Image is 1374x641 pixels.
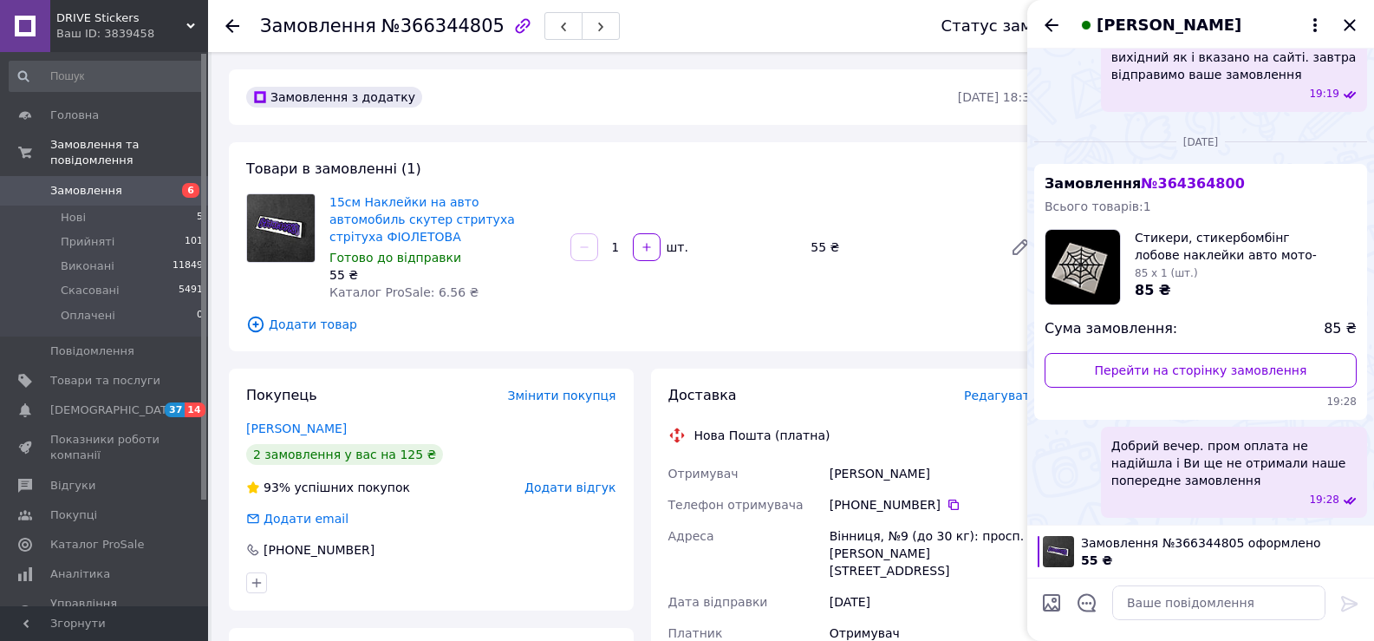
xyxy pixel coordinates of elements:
button: Відкрити шаблони відповідей [1076,592,1098,614]
span: Оплачені [61,308,115,324]
span: Готово до відправки [329,251,461,265]
time: [DATE] 18:33 [958,90,1038,104]
div: [PHONE_NUMBER] [830,496,1038,513]
div: успішних покупок [246,479,410,496]
span: Повідомлення [50,343,134,359]
span: Сума замовлення: [1045,319,1177,339]
span: 101 [185,234,203,250]
button: [PERSON_NAME] [1076,14,1325,36]
img: 6748798876_w100_h100_stikery-stikerbombing-lobovoe.jpg [1045,230,1120,304]
div: Повернутися назад [225,17,239,35]
span: Добрий вечер. пром оплата не надійшла і Ви ще не отримали наше попередне замовлення [1111,437,1357,489]
a: 15см Наклейки на авто автомобиль скутер стритуха стрітуха ФІОЛЕТОВА [329,195,515,244]
span: 93% [264,481,290,494]
span: 19:28 30.09.2025 [1045,395,1357,409]
div: Ваш ID: 3839458 [56,26,208,42]
span: Каталог ProSale: 6.56 ₴ [329,285,479,299]
span: № 364364800 [1141,175,1244,192]
span: 6 [182,183,199,198]
img: 15см Наклейки на авто автомобиль скутер стритуха стрітуха ФІОЛЕТОВА [247,194,315,262]
div: шт. [662,239,690,256]
span: Показники роботи компанії [50,432,160,463]
span: Додати відгук [524,481,615,494]
a: Редагувати [1003,230,1038,265]
span: Товари та послуги [50,373,160,389]
span: Всього товарів: 1 [1045,199,1151,213]
span: [PERSON_NAME] [1097,14,1241,36]
button: Назад [1041,15,1062,36]
span: Головна [50,108,99,123]
a: [PERSON_NAME] [246,422,347,435]
span: 19:28 30.09.2025 [1309,493,1339,507]
div: 30.09.2025 [1034,133,1367,150]
span: 5 [197,210,203,226]
a: Перейти на сторінку замовлення [1045,353,1357,388]
span: Адреса [668,529,714,543]
span: 55 ₴ [1081,553,1112,567]
span: Покупець [246,387,317,403]
img: 6865581126_w100_h100_15sm-naklejki-na.jpg [1043,536,1074,567]
span: Дата відправки [668,595,768,609]
span: 85 ₴ [1324,319,1357,339]
span: 19:19 26.09.2025 [1309,87,1339,101]
span: 11849 [173,258,203,274]
div: 2 замовлення у вас на 125 ₴ [246,444,443,465]
span: Редагувати [964,389,1038,402]
span: Змінити покупця [508,389,616,402]
span: Замовлення №366344805 оформлено [1081,534,1364,552]
span: Замовлення [1045,175,1245,192]
div: Нова Пошта (платна) [690,427,835,444]
span: Покупці [50,507,97,523]
span: Додати товар [246,315,1038,334]
span: Отримувач [668,467,739,481]
div: [PHONE_NUMBER] [262,541,376,559]
span: 0 [197,308,203,324]
span: 85 x 1 (шт.) [1135,267,1198,279]
span: Замовлення [50,183,122,199]
span: 85 ₴ [1135,282,1171,298]
span: 14 [185,402,205,417]
span: Замовлення [260,16,376,36]
span: Виконані [61,258,114,274]
span: 37 [165,402,185,417]
span: [DATE] [1176,135,1226,150]
div: 55 ₴ [804,235,996,259]
div: Замовлення з додатку [246,87,422,108]
span: Нові [61,210,86,226]
div: 55 ₴ [329,266,557,284]
span: Аналітика [50,566,110,582]
input: Пошук [9,61,205,92]
span: Добрий вечір. сьогодні в нас вихідний як і вказано на сайті. завтра відправимо ваше замовлення [1111,31,1357,83]
div: Додати email [262,510,350,527]
span: Управління сайтом [50,596,160,627]
span: №366344805 [381,16,505,36]
div: Вінниця, №9 (до 30 кг): просп. [PERSON_NAME][STREET_ADDRESS] [826,520,1041,586]
div: [DATE] [826,586,1041,618]
span: Замовлення та повідомлення [50,137,208,168]
div: Статус замовлення [941,17,1101,35]
button: Закрити [1339,15,1360,36]
span: Відгуки [50,478,95,494]
span: Скасовані [61,283,120,298]
span: Товари в замовленні (1) [246,160,421,177]
span: Доставка [668,387,737,403]
span: [DEMOGRAPHIC_DATA] [50,402,179,418]
span: Стикери, стикербомбінг лобове наклейки авто мото-автомобіль мотоцикл мопед скутер павутина паутин... [1135,229,1357,264]
span: Платник [668,626,723,640]
div: [PERSON_NAME] [826,458,1041,489]
div: Додати email [244,510,350,527]
span: 5491 [179,283,203,298]
span: Телефон отримувача [668,498,804,512]
span: Каталог ProSale [50,537,144,553]
span: DRIVE Stickers [56,10,186,26]
span: Прийняті [61,234,114,250]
